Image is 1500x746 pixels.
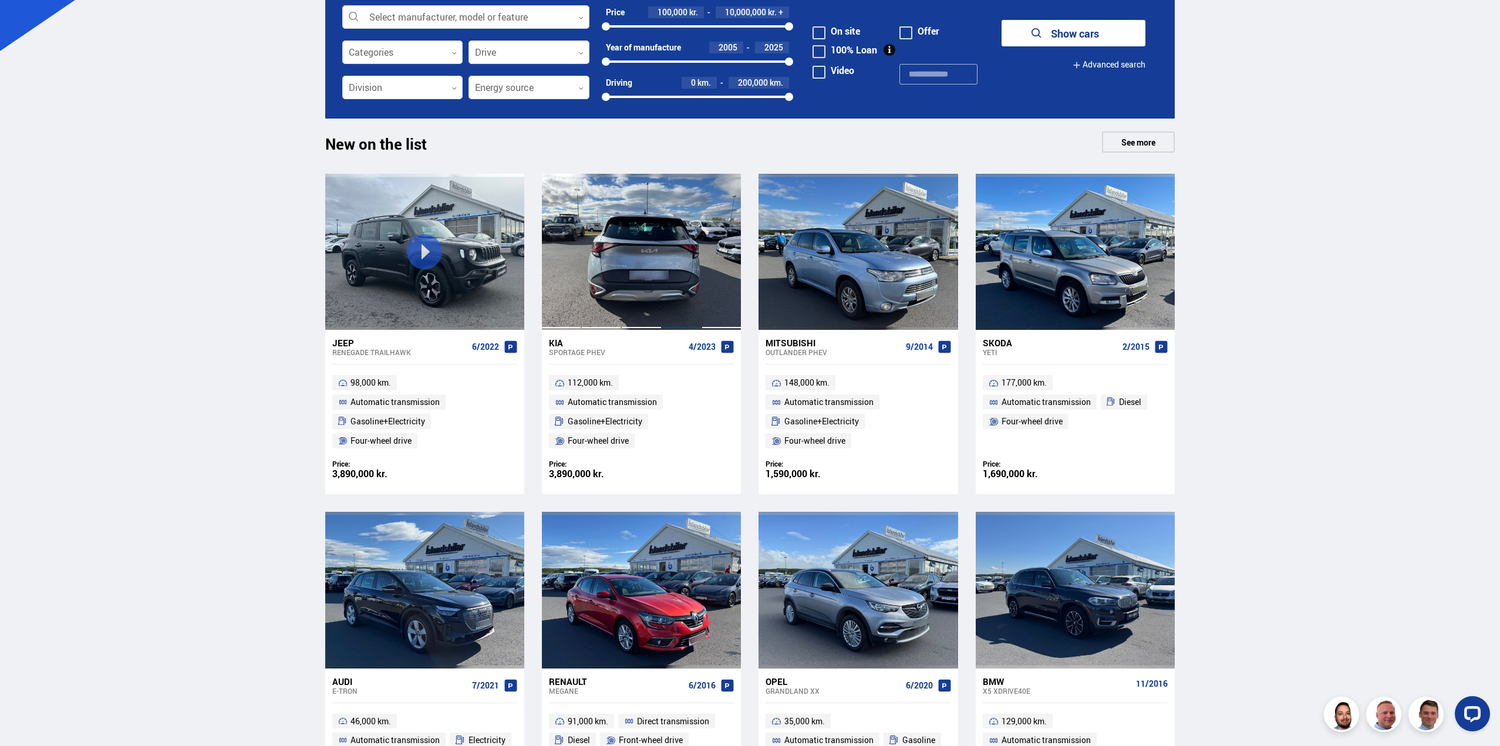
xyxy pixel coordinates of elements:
[983,676,1004,687] font: BMW
[549,676,587,687] font: Renault
[689,341,716,352] font: 4/2023
[568,396,657,407] font: Automatic transmission
[976,330,1175,494] a: Skoda Yeti 2/2015 177,000 km. Automatic transmission Diesel Four-wheel drive Price: 1,690,000 kr.
[906,680,933,691] font: 6/2020
[549,337,563,349] font: Kia
[831,25,860,38] font: On site
[350,435,412,446] font: Four-wheel drive
[766,337,815,349] font: Mitsubishi
[778,6,783,18] font: +
[1121,137,1155,148] font: See more
[689,6,698,18] font: kr.
[472,680,499,691] font: 7/2021
[1083,59,1145,70] font: Advanced search
[770,77,783,88] font: km.
[332,467,387,480] font: 3,890,000 kr.
[983,686,1030,696] font: X5 XDRIVE40E
[1002,416,1063,427] font: Four-wheel drive
[332,337,354,349] font: Jeep
[549,459,567,468] font: Price:
[332,686,358,696] font: e-tron
[568,435,629,446] font: Four-wheel drive
[764,42,783,53] font: 2025
[549,686,578,696] font: Megane
[738,77,768,88] font: 200,000
[468,734,505,745] font: Electricity
[1445,691,1495,741] iframe: To enrich screen reader interactions, please activate Accessibility in Grammarly extension settings
[983,459,1000,468] font: Price:
[1102,131,1175,153] a: See more
[831,64,854,77] font: Video
[902,734,935,745] font: Gasoline
[606,77,632,88] font: Driving
[719,42,737,53] font: 2005
[1368,698,1403,734] img: siFngHWaQ9KaOqBr.png
[918,25,939,38] font: Offer
[784,734,874,745] font: Automatic transmission
[637,715,709,727] font: Direct transmission
[766,467,821,480] font: 1,590,000 kr.
[784,416,859,427] font: Gasoline+Electricity
[983,347,997,357] font: Yeti
[983,467,1038,480] font: 1,690,000 kr.
[784,435,845,446] font: Four-wheel drive
[1002,377,1047,388] font: 177,000 km.
[1326,698,1361,734] img: nhp88E3Fdnt1Opn2.png
[766,459,783,468] font: Price:
[568,416,642,427] font: Gasoline+Electricity
[658,6,687,18] font: 100,000
[350,734,440,745] font: Automatic transmission
[768,6,777,18] font: kr.
[784,715,825,727] font: 35,000 km.
[542,330,741,494] a: Kia Sportage PHEV 4/2023 112,000 km. Automatic transmission Gasoline+Electricity Four-wheel drive...
[1410,698,1445,734] img: FbJEzSuNWCJXmdc-.webp
[332,459,350,468] font: Price:
[766,676,787,687] font: Opel
[1119,396,1141,407] font: Diesel
[332,676,352,687] font: Audi
[549,467,604,480] font: 3,890,000 kr.
[350,396,440,407] font: Automatic transmission
[1002,715,1047,727] font: 129,000 km.
[350,416,425,427] font: Gasoline+Electricity
[784,396,874,407] font: Automatic transmission
[1002,396,1091,407] font: Automatic transmission
[983,337,1012,349] font: Skoda
[784,377,830,388] font: 148,000 km.
[831,43,877,56] font: 100% Loan
[906,341,933,352] font: 9/2014
[1123,341,1150,352] font: 2/2015
[472,341,499,352] font: 6/2022
[759,330,958,494] a: Mitsubishi Outlander PHEV 9/2014 148,000 km. Automatic transmission Gasoline+Electricity Four-whe...
[725,6,766,18] font: 10,000,000
[568,734,590,745] font: Diesel
[606,6,625,18] font: Price
[1002,734,1091,745] font: Automatic transmission
[691,77,696,88] font: 0
[549,347,605,357] font: Sportage PHEV
[350,715,391,727] font: 46,000 km.
[332,347,411,357] font: Renegade TRAILHAWK
[766,686,820,696] font: Grandland XX
[606,42,681,53] font: Year of manufacture
[697,77,711,88] font: km.
[1002,20,1145,46] button: Show cars
[1051,26,1099,40] font: Show cars
[568,377,613,388] font: 112,000 km.
[325,133,427,154] font: New on the list
[619,734,683,745] font: Front-wheel drive
[1073,52,1145,78] button: Advanced search
[766,347,827,357] font: Outlander PHEV
[1136,678,1168,689] font: 11/2016
[325,330,524,494] a: Jeep Renegade TRAILHAWK 6/2022 98,000 km. Automatic transmission Gasoline+Electricity Four-wheel ...
[568,715,608,727] font: 91,000 km.
[689,680,716,691] font: 6/2016
[350,377,391,388] font: 98,000 km.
